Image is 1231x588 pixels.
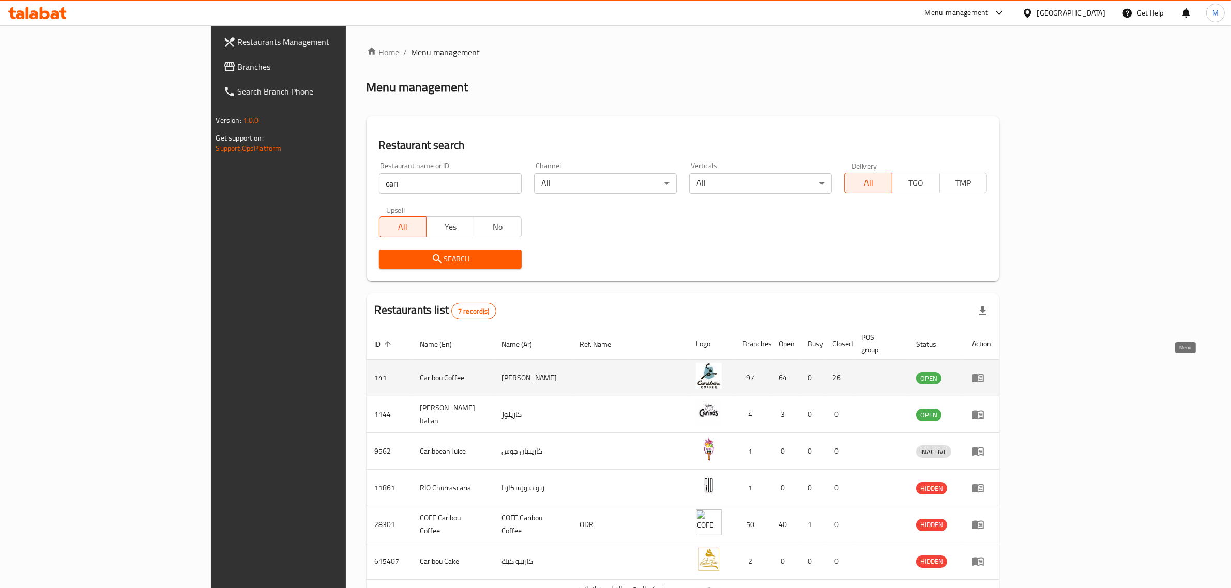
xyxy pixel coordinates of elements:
th: Logo [688,328,734,360]
span: 1.0.0 [243,114,259,127]
td: 3 [770,396,799,433]
button: Search [379,250,522,269]
div: All [689,173,832,194]
td: 0 [799,396,824,433]
img: Caribou Cake [696,546,722,572]
button: TMP [939,173,987,193]
td: ODR [571,506,688,543]
td: 0 [770,470,799,506]
span: INACTIVE [916,446,951,458]
td: ريو شورسكاريا [493,470,571,506]
div: OPEN [916,372,941,384]
td: 0 [824,543,853,580]
span: OPEN [916,409,941,421]
div: Menu [972,445,991,457]
td: 0 [799,543,824,580]
span: All [384,220,423,235]
div: Menu [972,555,991,567]
td: 26 [824,360,853,396]
span: ID [375,338,394,350]
span: Menu management [412,46,480,58]
th: Closed [824,328,853,360]
td: 0 [799,433,824,470]
button: Yes [426,216,474,237]
td: 0 [824,470,853,506]
td: Caribbean Juice [412,433,494,470]
td: 0 [824,396,853,433]
span: Name (Ar) [501,338,545,350]
span: Search Branch Phone [238,85,408,98]
div: OPEN [916,409,941,421]
div: Menu-management [925,7,989,19]
span: Status [916,338,950,350]
span: Get support on: [216,131,264,145]
h2: Menu management [367,79,468,96]
td: 50 [734,506,770,543]
label: Upsell [386,206,405,213]
td: 1 [734,470,770,506]
td: RIO Churrascaria [412,470,494,506]
span: Yes [431,220,470,235]
nav: breadcrumb [367,46,1000,58]
td: [PERSON_NAME] Italian [412,396,494,433]
td: 1 [734,433,770,470]
span: TGO [896,176,936,191]
input: Search for restaurant name or ID.. [379,173,522,194]
div: Total records count [451,303,496,319]
div: Menu [972,408,991,421]
span: All [849,176,888,191]
span: Ref. Name [580,338,625,350]
span: Search [387,253,513,266]
td: 0 [770,543,799,580]
th: Busy [799,328,824,360]
button: All [379,216,427,237]
div: [GEOGRAPHIC_DATA] [1037,7,1105,19]
button: TGO [892,173,940,193]
td: كاريبو كيك [493,543,571,580]
h2: Restaurant search [379,137,987,153]
div: Export file [970,299,995,323]
button: All [844,173,892,193]
th: Action [964,328,999,360]
td: 0 [799,470,824,506]
span: 7 record(s) [452,306,496,316]
div: HIDDEN [916,482,947,494]
td: 97 [734,360,770,396]
td: 64 [770,360,799,396]
button: No [474,216,522,237]
span: No [478,220,518,235]
span: Name (En) [420,338,466,350]
span: HIDDEN [916,555,947,567]
td: كاريبيان جوس [493,433,571,470]
td: 0 [799,360,824,396]
img: RIO Churrascaria [696,473,722,499]
td: 4 [734,396,770,433]
td: 0 [824,433,853,470]
td: 0 [824,506,853,543]
img: COFE Caribou Coffee [696,509,722,535]
span: M [1212,7,1219,19]
img: Caribbean Juice [696,436,722,462]
a: Support.OpsPlatform [216,142,282,155]
span: TMP [944,176,983,191]
span: Restaurants Management [238,36,408,48]
a: Branches [215,54,417,79]
span: Version: [216,114,241,127]
td: 0 [770,433,799,470]
label: Delivery [852,162,877,169]
img: Carino's Italian [696,399,722,425]
td: Caribou Cake [412,543,494,580]
th: Branches [734,328,770,360]
td: [PERSON_NAME] [493,360,571,396]
div: All [534,173,677,194]
td: 1 [799,506,824,543]
span: OPEN [916,373,941,384]
div: Menu [972,482,991,494]
span: Branches [238,60,408,73]
div: Menu [972,518,991,531]
img: Caribou Coffee [696,363,722,389]
td: 2 [734,543,770,580]
h2: Restaurants list [375,302,496,319]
